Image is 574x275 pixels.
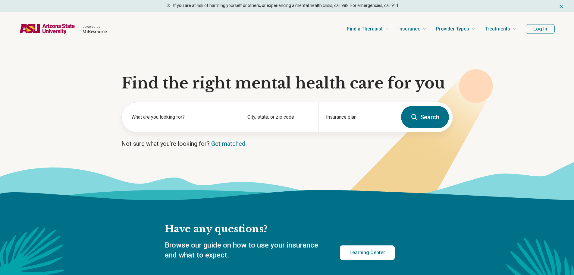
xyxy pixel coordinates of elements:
span: Find a Therapist [347,25,383,33]
a: Provider Types [436,17,475,41]
span: Provider Types [436,25,469,33]
a: Learning Center [340,245,395,260]
a: Insurance [398,17,426,41]
label: What are you looking for? [131,114,233,121]
h1: Find the right mental health care for you [121,74,453,92]
p: powered by [83,24,107,29]
a: Treatments [485,17,516,41]
h2: Have any questions? [165,223,395,235]
button: Dismiss [558,2,564,10]
button: Log In [526,24,555,34]
button: Search [401,106,449,128]
span: Insurance [398,25,420,33]
p: Not sure what you’re looking for? [121,139,453,148]
p: Browse our guide on how to use your insurance and what to expect. [165,240,325,261]
span: Treatments [485,25,510,33]
a: Get matched [211,140,245,147]
p: If you are at risk of harming yourself or others, or experiencing a mental health crisis, call 98... [173,2,400,9]
a: Home page [19,19,107,39]
a: Find a Therapist [347,17,389,41]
